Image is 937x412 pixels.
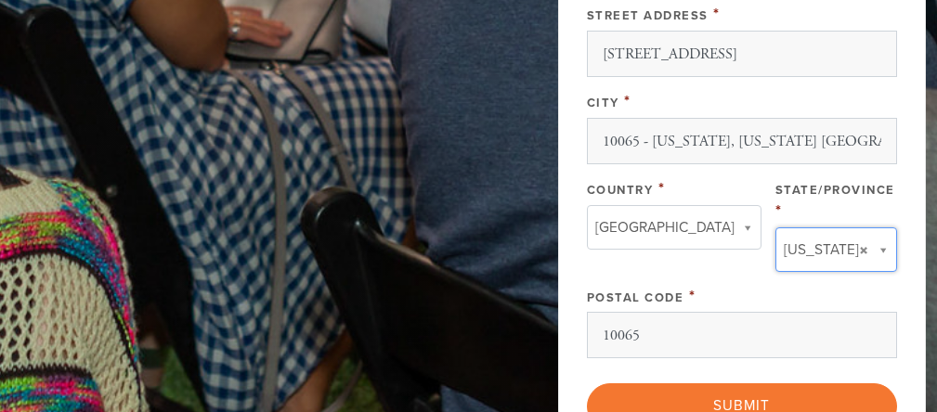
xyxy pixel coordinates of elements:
[784,238,859,262] span: [US_STATE]
[713,5,721,24] span: This field is required.
[587,8,709,23] label: Street Address
[658,179,666,199] span: This field is required.
[587,205,761,250] a: [GEOGRAPHIC_DATA]
[624,92,631,111] span: This field is required.
[689,287,696,306] span: This field is required.
[775,201,783,221] span: This field is required.
[587,290,684,305] label: Postal Code
[775,227,897,272] a: [US_STATE]
[775,183,895,198] label: State/Province
[595,215,735,239] span: [GEOGRAPHIC_DATA]
[587,96,619,110] label: City
[587,183,654,198] label: Country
